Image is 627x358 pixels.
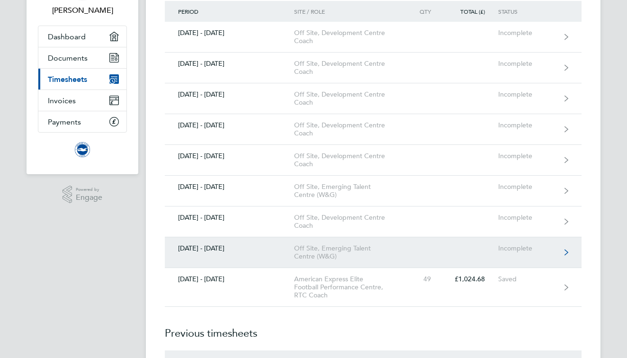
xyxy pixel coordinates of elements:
[294,275,403,299] div: American Express Elite Football Performance Centre, RTC Coach
[178,8,198,15] span: Period
[498,214,556,222] div: Incomplete
[48,75,87,84] span: Timesheets
[498,60,556,68] div: Incomplete
[498,275,556,283] div: Saved
[294,244,403,260] div: Off Site, Emerging Talent Centre (W&G)
[165,176,582,206] a: [DATE] - [DATE]Off Site, Emerging Talent Centre (W&G)Incomplete
[165,90,294,98] div: [DATE] - [DATE]
[294,8,403,15] div: Site / Role
[75,142,90,157] img: brightonandhovealbion-logo-retina.png
[165,152,294,160] div: [DATE] - [DATE]
[165,60,294,68] div: [DATE] - [DATE]
[165,22,582,53] a: [DATE] - [DATE]Off Site, Development Centre CoachIncomplete
[48,32,86,41] span: Dashboard
[38,26,126,47] a: Dashboard
[48,54,88,63] span: Documents
[498,244,556,252] div: Incomplete
[48,96,76,105] span: Invoices
[294,60,403,76] div: Off Site, Development Centre Coach
[165,214,294,222] div: [DATE] - [DATE]
[498,29,556,37] div: Incomplete
[294,214,403,230] div: Off Site, Development Centre Coach
[76,194,102,202] span: Engage
[165,268,582,307] a: [DATE] - [DATE]American Express Elite Football Performance Centre, RTC Coach49£1,024.68Saved
[294,183,403,199] div: Off Site, Emerging Talent Centre (W&G)
[444,8,498,15] div: Total (£)
[498,152,556,160] div: Incomplete
[38,111,126,132] a: Payments
[63,186,103,204] a: Powered byEngage
[38,47,126,68] a: Documents
[294,152,403,168] div: Off Site, Development Centre Coach
[165,307,582,350] h2: Previous timesheets
[444,275,498,283] div: £1,024.68
[498,121,556,129] div: Incomplete
[294,90,403,107] div: Off Site, Development Centre Coach
[165,183,294,191] div: [DATE] - [DATE]
[498,8,556,15] div: Status
[38,90,126,111] a: Invoices
[165,237,582,268] a: [DATE] - [DATE]Off Site, Emerging Talent Centre (W&G)Incomplete
[165,206,582,237] a: [DATE] - [DATE]Off Site, Development Centre CoachIncomplete
[498,90,556,98] div: Incomplete
[38,69,126,89] a: Timesheets
[76,186,102,194] span: Powered by
[165,244,294,252] div: [DATE] - [DATE]
[38,5,127,16] span: Rudy Allen
[165,83,582,114] a: [DATE] - [DATE]Off Site, Development Centre CoachIncomplete
[165,121,294,129] div: [DATE] - [DATE]
[165,53,582,83] a: [DATE] - [DATE]Off Site, Development Centre CoachIncomplete
[403,8,444,15] div: Qty
[294,29,403,45] div: Off Site, Development Centre Coach
[294,121,403,137] div: Off Site, Development Centre Coach
[498,183,556,191] div: Incomplete
[38,142,127,157] a: Go to home page
[403,275,444,283] div: 49
[165,114,582,145] a: [DATE] - [DATE]Off Site, Development Centre CoachIncomplete
[165,275,294,283] div: [DATE] - [DATE]
[165,145,582,176] a: [DATE] - [DATE]Off Site, Development Centre CoachIncomplete
[165,29,294,37] div: [DATE] - [DATE]
[48,117,81,126] span: Payments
